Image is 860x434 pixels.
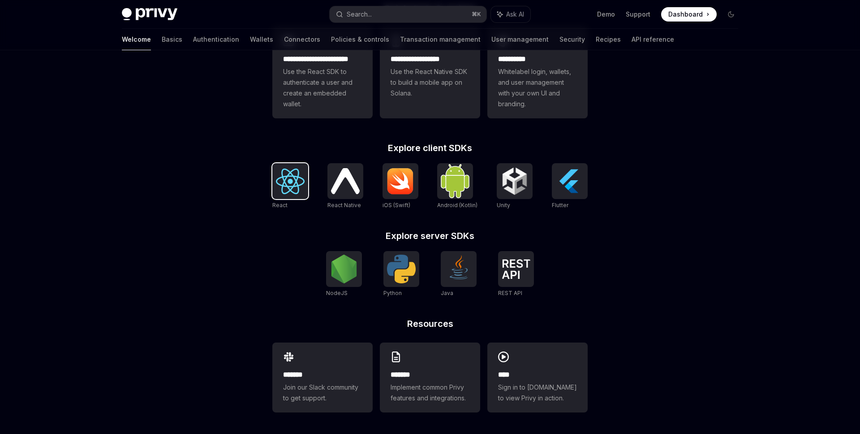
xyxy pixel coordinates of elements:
a: Demo [597,10,615,19]
img: iOS (Swift) [386,168,415,195]
span: Use the React SDK to authenticate a user and create an embedded wallet. [283,66,362,109]
a: Connectors [284,29,320,50]
img: NodeJS [330,255,358,283]
h2: Explore client SDKs [272,143,588,152]
span: Android (Kotlin) [437,202,477,208]
span: React [272,202,288,208]
h2: Resources [272,319,588,328]
a: User management [491,29,549,50]
a: PythonPython [383,251,419,298]
a: **** *****Whitelabel login, wallets, and user management with your own UI and branding. [487,27,588,118]
a: REST APIREST API [498,251,534,298]
a: **** **Implement common Privy features and integrations. [380,343,480,412]
a: UnityUnity [497,163,533,210]
span: Unity [497,202,510,208]
span: Python [383,290,402,296]
span: Java [441,290,453,296]
a: Support [626,10,650,19]
span: Use the React Native SDK to build a mobile app on Solana. [391,66,469,99]
a: iOS (Swift)iOS (Swift) [383,163,418,210]
a: Policies & controls [331,29,389,50]
span: NodeJS [326,290,348,296]
span: Ask AI [506,10,524,19]
img: REST API [502,259,530,279]
img: dark logo [122,8,177,21]
a: JavaJava [441,251,477,298]
a: React NativeReact Native [327,163,363,210]
span: Join our Slack community to get support. [283,382,362,404]
img: Flutter [555,167,584,195]
a: Wallets [250,29,273,50]
img: React [276,169,305,194]
button: Search...⌘K [330,6,486,22]
span: iOS (Swift) [383,202,410,208]
a: Dashboard [661,7,717,22]
a: Welcome [122,29,151,50]
span: Whitelabel login, wallets, and user management with your own UI and branding. [498,66,577,109]
h2: Explore server SDKs [272,231,588,240]
button: Ask AI [491,6,530,22]
a: **** **Join our Slack community to get support. [272,343,373,412]
div: Search... [347,9,372,20]
span: REST API [498,290,522,296]
span: Dashboard [668,10,703,19]
a: Android (Kotlin)Android (Kotlin) [437,163,477,210]
img: Android (Kotlin) [441,164,469,198]
a: Security [559,29,585,50]
a: NodeJSNodeJS [326,251,362,298]
a: API reference [632,29,674,50]
img: React Native [331,168,360,194]
img: Java [444,255,473,283]
span: Flutter [552,202,568,208]
span: Implement common Privy features and integrations. [391,382,469,404]
a: ****Sign in to [DOMAIN_NAME] to view Privy in action. [487,343,588,412]
span: Sign in to [DOMAIN_NAME] to view Privy in action. [498,382,577,404]
span: React Native [327,202,361,208]
a: Transaction management [400,29,481,50]
button: Toggle dark mode [724,7,738,22]
a: Authentication [193,29,239,50]
a: FlutterFlutter [552,163,588,210]
span: ⌘ K [472,11,481,18]
a: Recipes [596,29,621,50]
img: Unity [500,167,529,195]
img: Python [387,255,416,283]
a: ReactReact [272,163,308,210]
a: Basics [162,29,182,50]
a: **** **** **** ***Use the React Native SDK to build a mobile app on Solana. [380,27,480,118]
